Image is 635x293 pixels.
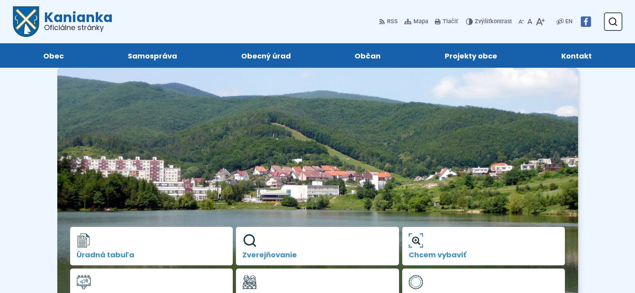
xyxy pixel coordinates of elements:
[44,24,113,31] span: Oficiálne stránky
[379,13,399,30] a: RSS
[534,13,546,30] button: Zväčšiť veľkosť písma
[128,43,177,68] span: Samospráva
[13,6,39,37] img: Prejsť na domovskú stránku
[581,16,591,27] img: Prejsť na Facebook stránku
[39,10,113,31] h1: Kanianka
[466,13,514,30] button: Zvýšiťkontrast
[475,18,512,25] span: kontrast
[77,251,227,259] span: Úradná tabuľa
[537,43,616,68] a: Kontakt
[241,43,291,68] span: Obecný úrad
[409,251,559,259] span: Chcem vybaviť
[421,43,521,68] a: Projekty obce
[43,43,64,68] span: Obec
[413,17,428,26] span: Mapa
[331,43,405,68] a: Občan
[19,43,88,68] a: Obec
[445,43,497,68] span: Projekty obce
[561,43,592,68] span: Kontakt
[526,13,534,30] button: Nastaviť pôvodnú veľkosť písma
[242,251,393,259] span: Zverejňovanie
[236,227,399,265] a: Zverejňovanie
[355,43,381,68] span: Občan
[433,13,460,30] button: Tlačiť
[402,227,565,265] a: Chcem vybaviť
[387,17,398,26] span: RSS
[217,43,315,68] a: Obecný úrad
[517,13,526,30] button: Zmenšiť veľkosť písma
[475,18,490,25] span: Zvýšiť
[13,6,113,37] a: Logo Kanianka, prejsť na domovskú stránku.
[443,18,458,25] span: Tlačiť
[403,13,430,30] a: Mapa
[104,43,201,68] a: Samospráva
[564,17,574,26] a: EN
[70,227,233,265] a: Úradná tabuľa
[565,17,573,26] span: EN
